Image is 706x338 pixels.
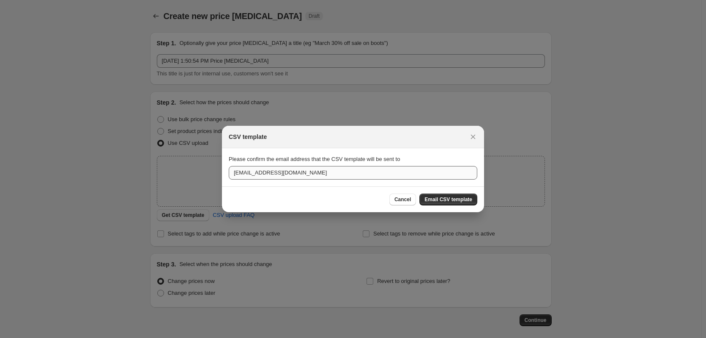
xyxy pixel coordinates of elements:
[229,156,400,162] span: Please confirm the email address that the CSV template will be sent to
[467,131,479,143] button: Close
[419,194,477,205] button: Email CSV template
[389,194,416,205] button: Cancel
[394,196,411,203] span: Cancel
[229,133,267,141] h2: CSV template
[424,196,472,203] span: Email CSV template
